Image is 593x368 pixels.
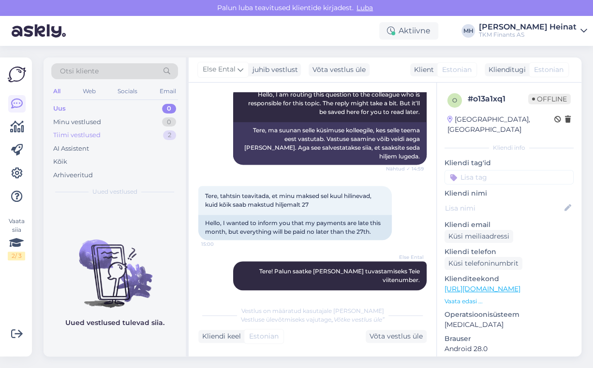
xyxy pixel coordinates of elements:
[447,114,554,135] div: [GEOGRAPHIC_DATA], [GEOGRAPHIC_DATA]
[8,252,25,260] div: 2 / 3
[53,170,93,180] div: Arhiveeritud
[53,117,101,127] div: Minu vestlused
[51,85,62,98] div: All
[201,241,237,248] span: 15:00
[534,65,563,75] span: Estonian
[241,307,384,314] span: Vestlus on määratud kasutajale [PERSON_NAME]
[60,66,99,76] span: Otsi kliente
[387,254,424,261] span: Else Ental
[445,230,513,243] div: Küsi meiliaadressi
[354,3,376,12] span: Luba
[248,91,421,115] span: Hello, I am routing this question to the colleague who is responsible for this topic. The reply m...
[44,222,186,309] img: No chats
[309,63,370,76] div: Võta vestlus üle
[249,65,298,75] div: juhib vestlust
[53,144,89,154] div: AI Assistent
[445,320,574,330] p: [MEDICAL_DATA]
[485,65,526,75] div: Klienditugi
[8,217,25,260] div: Vaata siia
[445,158,574,168] p: Kliendi tag'id
[162,104,176,113] div: 0
[53,104,66,113] div: Uus
[445,274,574,284] p: Klienditeekond
[468,93,528,105] div: # o13a1xq1
[81,85,98,98] div: Web
[205,192,373,208] span: Tere, tahtsin teavitada, et minu maksed sel kuul hilinevad, kuid kõik saab makstud hiljemalt 27
[452,97,457,104] span: o
[331,316,385,323] i: „Võtke vestlus üle”
[445,344,574,354] p: Android 28.0
[116,85,139,98] div: Socials
[53,157,67,167] div: Kõik
[445,220,574,230] p: Kliendi email
[445,297,574,306] p: Vaata edasi ...
[198,331,241,341] div: Kliendi keel
[259,268,421,283] span: Tere! Palun saatke [PERSON_NAME] tuvastamiseks Teie viitenumber.
[528,94,571,104] span: Offline
[479,23,577,31] div: [PERSON_NAME] Heinat
[386,165,424,172] span: Nähtud ✓ 14:59
[92,187,137,196] span: Uued vestlused
[203,64,236,75] span: Else Ental
[162,117,176,127] div: 0
[241,316,385,323] span: Vestluse ülevõtmiseks vajutage
[479,31,577,39] div: TKM Finants AS
[379,22,438,40] div: Aktiivne
[65,318,164,328] p: Uued vestlused tulevad siia.
[445,257,522,270] div: Küsi telefoninumbrit
[163,130,176,140] div: 2
[445,143,574,152] div: Kliendi info
[158,85,178,98] div: Email
[445,310,574,320] p: Operatsioonisüsteem
[53,130,101,140] div: Tiimi vestlused
[233,122,427,165] div: Tere, ma suunan selle küsimuse kolleegile, kes selle teema eest vastutab. Vastuse saamine võib ve...
[445,334,574,344] p: Brauser
[445,284,520,293] a: [URL][DOMAIN_NAME]
[442,65,472,75] span: Estonian
[198,215,392,240] div: Hello, I wanted to inform you that my payments are late this month, but everything will be paid n...
[461,24,475,38] div: MH
[445,188,574,198] p: Kliendi nimi
[410,65,434,75] div: Klient
[445,170,574,184] input: Lisa tag
[445,247,574,257] p: Kliendi telefon
[479,23,587,39] a: [PERSON_NAME] HeinatTKM Finants AS
[445,203,563,213] input: Lisa nimi
[8,65,26,84] img: Askly Logo
[366,330,427,343] div: Võta vestlus üle
[387,291,424,298] span: 15:03
[249,331,279,341] span: Estonian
